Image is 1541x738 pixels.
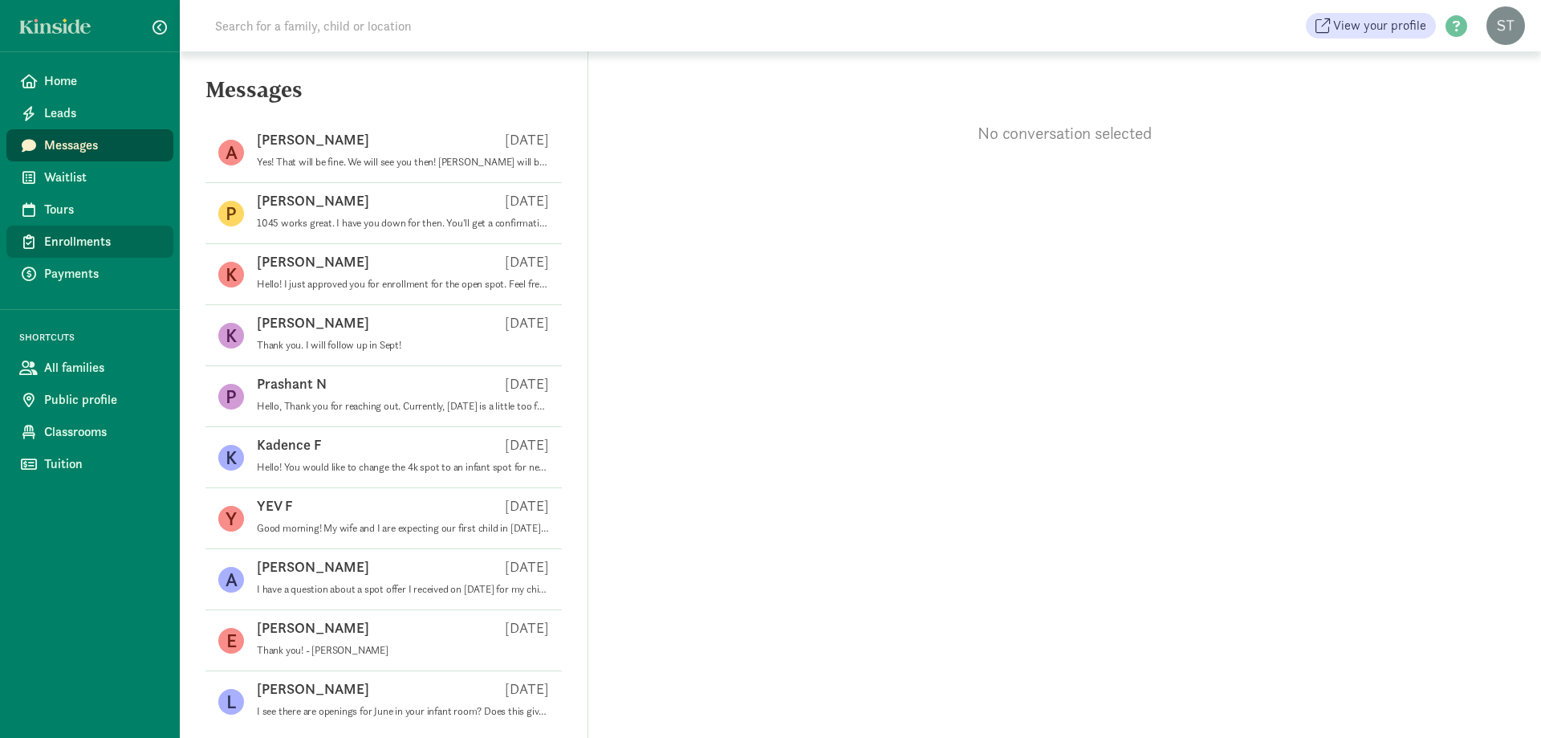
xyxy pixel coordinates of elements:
a: Classrooms [6,416,173,448]
p: [PERSON_NAME] [257,130,369,149]
p: No conversation selected [588,122,1541,145]
a: Home [6,65,173,97]
p: Good morning! My wife and I are expecting our first child in [DATE] and we'd love to take a tour ... [257,522,549,535]
a: Waitlist [6,161,173,194]
p: [PERSON_NAME] [257,313,369,332]
span: Tuition [44,455,161,474]
p: [DATE] [505,130,549,149]
p: I see there are openings for June in your infant room? Does this give us a better chance of havin... [257,705,549,718]
p: [DATE] [505,374,549,393]
a: Tuition [6,448,173,480]
p: [PERSON_NAME] [257,252,369,271]
a: All families [6,352,173,384]
span: All families [44,358,161,377]
p: Prashant N [257,374,327,393]
p: I have a question about a spot offer I received on [DATE] for my child [PERSON_NAME]. My question... [257,583,549,596]
a: Public profile [6,384,173,416]
figure: K [218,323,244,349]
span: View your profile [1333,16,1426,35]
p: [DATE] [505,496,549,516]
a: View your profile [1306,13,1436,39]
p: [PERSON_NAME] [257,618,369,638]
p: Yes! That will be fine. We will see you then! [PERSON_NAME] will be doing your tour. [257,156,549,169]
span: Waitlist [44,168,161,187]
figure: K [218,262,244,287]
span: Classrooms [44,422,161,442]
p: [DATE] [505,435,549,455]
p: Thank you. I will follow up in Sept! [257,339,549,352]
p: [DATE] [505,557,549,577]
span: Leads [44,104,161,123]
figure: A [218,140,244,165]
a: Messages [6,129,173,161]
figure: K [218,445,244,471]
span: Enrollments [44,232,161,251]
span: Home [44,71,161,91]
p: Hello, Thank you for reaching out. Currently, [DATE] is a little too far to know what our enrollm... [257,400,549,413]
a: Leads [6,97,173,129]
p: Thank you! - [PERSON_NAME] [257,644,549,657]
figure: E [218,628,244,654]
p: [PERSON_NAME] [257,557,369,577]
a: Payments [6,258,173,290]
figure: P [218,384,244,410]
span: Tours [44,200,161,219]
p: [DATE] [505,618,549,638]
span: Public profile [44,390,161,410]
figure: L [218,689,244,715]
a: Enrollments [6,226,173,258]
p: [DATE] [505,313,549,332]
p: 1045 works great. I have you down for then. You'll get a confirmation email from kinside, as well... [257,217,549,230]
p: YEV F [257,496,293,516]
p: [PERSON_NAME] [257,679,369,699]
span: Messages [44,136,161,155]
figure: Y [218,506,244,532]
p: [DATE] [505,252,549,271]
p: [DATE] [505,679,549,699]
h5: Messages [180,77,588,116]
p: Hello! I just approved you for enrollment for the open spot. Feel free to reach out when you are ... [257,278,549,291]
figure: P [218,201,244,226]
a: Tours [6,194,173,226]
p: [DATE] [505,191,549,210]
p: [PERSON_NAME] [257,191,369,210]
input: Search for a family, child or location [205,10,656,42]
span: Payments [44,264,161,283]
p: Hello! You would like to change the 4k spot to an infant spot for next June? If so, could you ple... [257,461,549,474]
p: Kadence F [257,435,322,455]
figure: A [218,567,244,593]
